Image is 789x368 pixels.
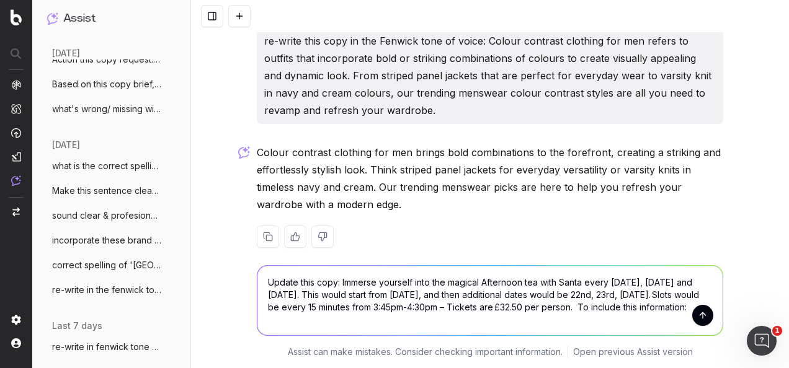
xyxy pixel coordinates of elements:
p: Assist can make mistakes. Consider checking important information. [288,346,563,358]
button: Make this sentence clear: 'Make magical [42,181,181,201]
span: incorporate these brand names: [PERSON_NAME] [52,234,161,247]
img: Assist [11,175,21,186]
span: last 7 days [52,320,102,332]
img: Activation [11,128,21,138]
img: Intelligence [11,103,21,114]
span: Action this copy request: One of the boo [52,53,161,66]
img: Setting [11,315,21,325]
span: Based on this copy brief, what's the cop [52,78,161,90]
button: incorporate these brand names: [PERSON_NAME] [42,230,181,250]
span: [DATE] [52,47,80,59]
button: re-write in the fenwick tone of voice: C [42,280,181,300]
img: Analytics [11,80,21,90]
span: [DATE] [52,139,80,151]
p: Colour contrast clothing for men brings bold combinations to the forefront, creating a striking a... [257,144,723,213]
img: Botify assist logo [238,146,250,159]
button: sound clear & profesional: Hi @[PERSON_NAME] [42,206,181,226]
button: what is the correct spelling of 'grown u [42,156,181,176]
img: Assist [47,12,58,24]
button: Assist [47,10,176,27]
img: Botify logo [11,9,22,25]
span: Make this sentence clear: 'Make magical [52,185,161,197]
p: re-write this copy in the Fenwick tone of voice: Colour contrast clothing for men refers to outfi... [264,32,716,119]
button: Action this copy request: One of the boo [42,50,181,69]
button: re-write in fenwick tone of voice: Subje [42,337,181,357]
img: My account [11,338,21,348]
img: Studio [11,152,21,162]
textarea: Update this copy: Immerse yourself into the magical Afternoon tea with Santa every [DATE], [DATE]... [257,266,723,335]
span: re-write in the fenwick tone of voice: C [52,284,161,296]
button: Based on this copy brief, what's the cop [42,74,181,94]
span: what's wrong/ missing with this copy? Ti [52,103,161,115]
span: what is the correct spelling of 'grown u [52,160,161,172]
img: Switch project [12,208,20,216]
a: Open previous Assist version [573,346,693,358]
h1: Assist [63,10,96,27]
span: correct spelling of '[GEOGRAPHIC_DATA]' [52,259,161,271]
button: what's wrong/ missing with this copy? Ti [42,99,181,119]
iframe: Intercom live chat [747,326,777,356]
button: correct spelling of '[GEOGRAPHIC_DATA]' [42,255,181,275]
span: re-write in fenwick tone of voice: Subje [52,341,161,353]
span: 1 [772,326,782,336]
span: sound clear & profesional: Hi @[PERSON_NAME] [52,209,161,222]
